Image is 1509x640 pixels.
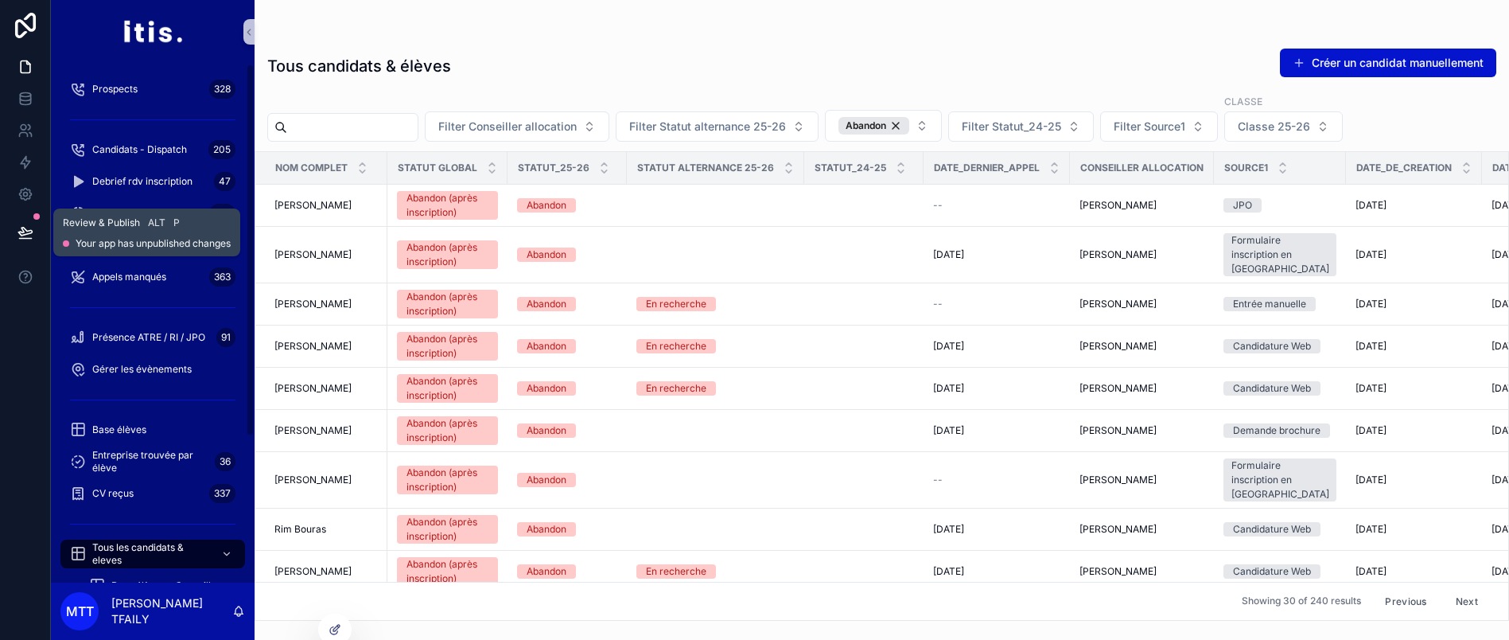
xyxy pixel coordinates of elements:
span: Showing 30 of 240 results [1242,595,1361,608]
span: [PERSON_NAME] [1079,424,1157,437]
span: P [170,217,183,229]
div: 47 [214,172,235,191]
a: Admissibles à suivre262 [60,199,245,228]
a: [PERSON_NAME] [274,199,378,212]
div: En recherche [646,297,706,311]
div: 36 [215,452,235,471]
div: Abandon (après inscription) [406,240,488,269]
a: [DATE] [933,248,1060,261]
div: 337 [209,484,235,503]
span: Your app has unpublished changes [76,237,231,250]
a: Abandon [517,248,617,262]
span: Candidats - Dispatch [92,143,187,156]
span: [PERSON_NAME] [274,474,352,486]
a: Abandon (après inscription) [397,416,498,445]
a: [PERSON_NAME] [1079,382,1204,395]
span: [PERSON_NAME] [1079,523,1157,536]
span: Statut_24-25 [815,162,886,174]
a: Abandon [517,522,617,537]
a: Abandon (après inscription) [397,191,498,220]
span: [DATE] [1355,565,1386,578]
a: En recherche [636,339,795,353]
button: Select Button [425,111,609,142]
label: Classe [1224,94,1262,108]
span: Debrief rdv inscription [92,175,193,188]
div: scrollable content [51,64,255,583]
span: Date_de_creation [1356,162,1452,174]
a: [DATE] [933,424,1060,437]
a: [DATE] [1355,565,1472,578]
a: JPO [1223,198,1336,213]
div: Abandon [527,564,566,579]
a: Base élèves - Conseillers [80,572,245,600]
div: En recherche [646,381,706,396]
a: [PERSON_NAME] [1079,298,1204,310]
span: Base élèves - Conseillers [111,580,225,592]
div: 91 [216,328,235,347]
span: [DATE] [1355,382,1386,395]
div: Entrée manuelle [1233,297,1306,311]
div: Formulaire inscription en [GEOGRAPHIC_DATA] [1231,233,1329,276]
div: Candidature Web [1233,564,1311,579]
button: Previous [1374,589,1437,614]
a: [DATE] [933,565,1060,578]
span: [PERSON_NAME] [1079,382,1157,395]
span: Rim Bouras [274,523,326,536]
a: CV reçus337 [60,479,245,508]
span: Statut alternance 25-26 [637,162,774,174]
span: [DATE] [1355,424,1386,437]
span: Alt [148,217,165,229]
a: Abandon (après inscription) [397,290,498,318]
span: [PERSON_NAME] [274,199,352,212]
a: [PERSON_NAME] [274,340,378,353]
div: Abandon (après inscription) [406,332,488,361]
button: Select Button [616,111,819,142]
span: [PERSON_NAME] [274,298,352,310]
a: Abandon (après inscription) [397,466,498,494]
a: Gérer les évènements [60,355,245,384]
a: Tous les candidats & eleves [60,540,245,568]
a: Abandon [517,381,617,396]
span: Filter Conseiller allocation [438,119,577,135]
span: -- [933,298,943,310]
a: Candidature Web [1223,522,1336,537]
div: Abandon (après inscription) [406,191,488,220]
button: Select Button [1224,111,1343,142]
div: Formulaire inscription en [GEOGRAPHIC_DATA] [1231,459,1329,501]
span: MTT [66,602,94,621]
a: [PERSON_NAME] [274,298,378,310]
div: Abandon (après inscription) [406,466,488,494]
button: Select Button [948,111,1094,142]
a: Debrief rdv inscription47 [60,167,245,196]
div: Abandon (après inscription) [406,416,488,445]
a: [PERSON_NAME] [274,424,378,437]
span: [DATE] [1355,523,1386,536]
a: [PERSON_NAME] [274,382,378,395]
span: Prospects [92,83,138,96]
span: [DATE] [933,565,964,578]
span: -- [933,199,943,212]
button: Next [1445,589,1489,614]
span: [PERSON_NAME] [1079,248,1157,261]
div: 205 [208,140,235,159]
span: [PERSON_NAME] [1079,565,1157,578]
div: En recherche [646,339,706,353]
a: Entreprise trouvée par élève36 [60,447,245,476]
a: [PERSON_NAME] [1079,523,1204,536]
a: [PERSON_NAME] [1079,474,1204,486]
a: Formulaire inscription en [GEOGRAPHIC_DATA] [1223,459,1336,501]
a: [PERSON_NAME] [274,565,378,578]
span: [PERSON_NAME] [1079,474,1157,486]
a: Candidature Web [1223,381,1336,396]
span: [DATE] [933,248,964,261]
span: Appels manqués [92,271,166,283]
span: [DATE] [933,340,964,353]
a: [DATE] [1355,382,1472,395]
div: Abandon (après inscription) [406,515,488,544]
a: [DATE] [1355,523,1472,536]
span: [DATE] [1355,474,1386,486]
span: [PERSON_NAME] [274,424,352,437]
span: [PERSON_NAME] [274,565,352,578]
a: [PERSON_NAME] [1079,424,1204,437]
a: [DATE] [1355,424,1472,437]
